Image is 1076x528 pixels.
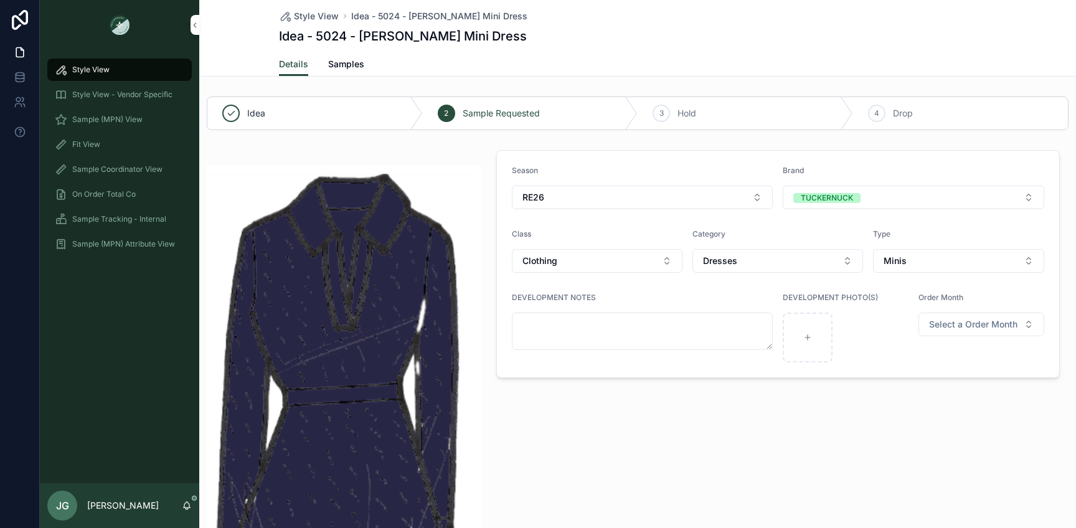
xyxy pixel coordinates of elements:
[87,499,159,512] p: [PERSON_NAME]
[918,293,963,302] span: Order Month
[874,108,879,118] span: 4
[40,50,199,271] div: scrollable content
[522,191,544,204] span: RE26
[47,59,192,81] a: Style View
[884,255,907,267] span: Minis
[47,233,192,255] a: Sample (MPN) Attribute View
[522,255,557,267] span: Clothing
[512,229,531,238] span: Class
[47,158,192,181] a: Sample Coordinator View
[294,10,339,22] span: Style View
[918,313,1044,336] button: Select Button
[47,183,192,205] a: On Order Total Co
[72,239,175,249] span: Sample (MPN) Attribute View
[444,108,448,118] span: 2
[783,186,1044,209] button: Select Button
[47,108,192,131] a: Sample (MPN) View
[692,229,725,238] span: Category
[279,10,339,22] a: Style View
[279,53,308,77] a: Details
[783,293,878,302] span: DEVELOPMENT PHOTO(S)
[279,58,308,70] span: Details
[677,107,696,120] span: Hold
[47,83,192,106] a: Style View - Vendor Specific
[279,27,527,45] h1: Idea - 5024 - [PERSON_NAME] Mini Dress
[873,249,1044,273] button: Select Button
[351,10,527,22] a: Idea - 5024 - [PERSON_NAME] Mini Dress
[47,133,192,156] a: Fit View
[692,249,863,273] button: Select Button
[56,498,69,513] span: JG
[72,214,166,224] span: Sample Tracking - Internal
[512,166,538,175] span: Season
[72,139,100,149] span: Fit View
[783,166,804,175] span: Brand
[929,318,1017,331] span: Select a Order Month
[72,65,110,75] span: Style View
[512,293,596,302] span: DEVELOPMENT NOTES
[72,90,172,100] span: Style View - Vendor Specific
[72,189,136,199] span: On Order Total Co
[873,229,890,238] span: Type
[512,186,773,209] button: Select Button
[659,108,664,118] span: 3
[247,107,265,120] span: Idea
[703,255,737,267] span: Dresses
[47,208,192,230] a: Sample Tracking - Internal
[328,53,364,78] a: Samples
[801,193,853,203] div: TUCKERNUCK
[110,15,130,35] img: App logo
[328,58,364,70] span: Samples
[512,249,682,273] button: Select Button
[72,164,163,174] span: Sample Coordinator View
[893,107,913,120] span: Drop
[463,107,540,120] span: Sample Requested
[72,115,143,125] span: Sample (MPN) View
